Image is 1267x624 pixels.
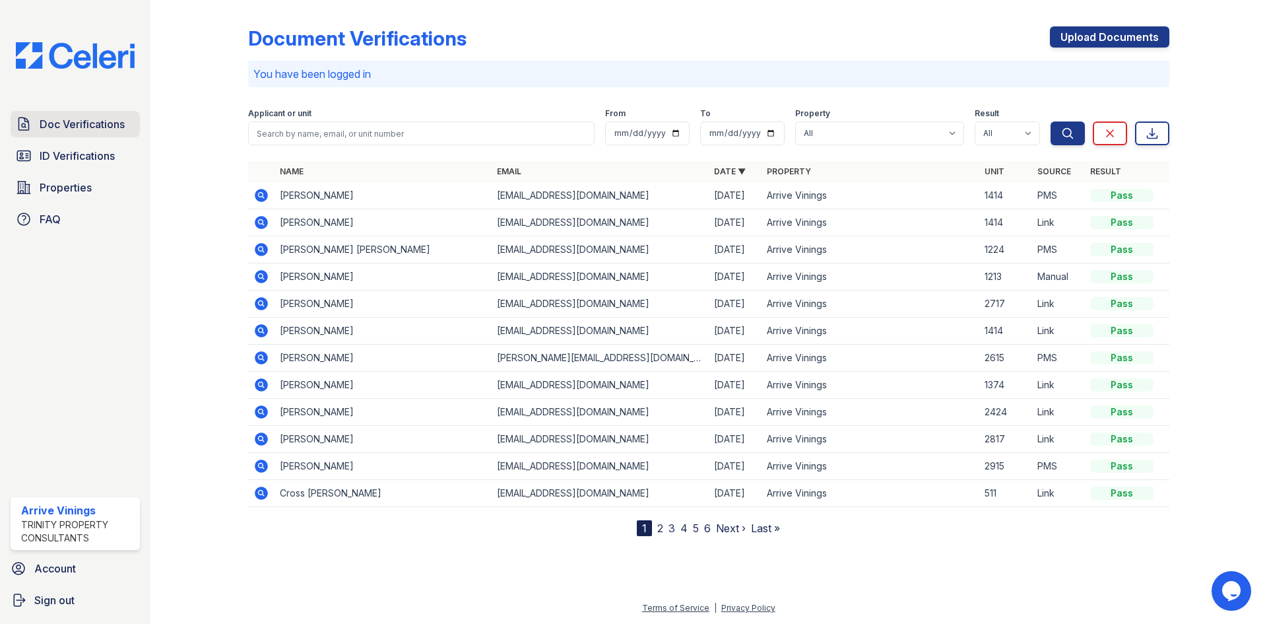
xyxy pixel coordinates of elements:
td: Link [1032,399,1085,426]
div: Pass [1090,297,1153,310]
td: Arrive Vinings [762,236,979,263]
a: Sign out [5,587,145,613]
td: 511 [979,480,1032,507]
a: 6 [704,522,711,535]
td: [DATE] [709,426,762,453]
td: [PERSON_NAME] [275,182,492,209]
td: [EMAIL_ADDRESS][DOMAIN_NAME] [492,291,709,318]
td: Cross [PERSON_NAME] [275,480,492,507]
td: 1224 [979,236,1032,263]
td: Link [1032,291,1085,318]
p: You have been logged in [253,66,1164,82]
div: Trinity Property Consultants [21,518,135,545]
td: Arrive Vinings [762,318,979,345]
label: From [605,108,626,119]
div: Pass [1090,433,1153,446]
a: Properties [11,174,140,201]
span: Properties [40,180,92,195]
label: Property [795,108,830,119]
span: ID Verifications [40,148,115,164]
td: 1414 [979,318,1032,345]
div: Pass [1090,460,1153,473]
a: Privacy Policy [721,603,775,613]
a: Last » [751,522,780,535]
a: Terms of Service [642,603,709,613]
td: [DATE] [709,345,762,372]
a: Unit [985,166,1004,176]
a: Name [280,166,304,176]
td: [PERSON_NAME] [275,453,492,480]
a: FAQ [11,206,140,232]
a: Email [497,166,521,176]
td: Arrive Vinings [762,480,979,507]
a: Date ▼ [714,166,746,176]
a: Doc Verifications [11,111,140,137]
div: 1 [637,520,652,536]
td: PMS [1032,345,1085,372]
td: [PERSON_NAME] [PERSON_NAME] [275,236,492,263]
td: Link [1032,426,1085,453]
td: [PERSON_NAME] [275,209,492,236]
div: Pass [1090,243,1153,256]
td: [PERSON_NAME] [275,426,492,453]
span: Doc Verifications [40,116,125,132]
td: Arrive Vinings [762,426,979,453]
a: Property [767,166,811,176]
td: Link [1032,480,1085,507]
td: [EMAIL_ADDRESS][DOMAIN_NAME] [492,453,709,480]
a: Account [5,555,145,582]
div: Pass [1090,324,1153,337]
td: [DATE] [709,372,762,399]
div: Pass [1090,378,1153,392]
td: [DATE] [709,182,762,209]
label: Applicant or unit [248,108,311,119]
img: CE_Logo_Blue-a8612792a0a2168367f1c8372b55b34899dd931a85d93a1a3d3e32e68fde9ad4.png [5,42,145,69]
td: [DATE] [709,291,762,318]
td: [EMAIL_ADDRESS][DOMAIN_NAME] [492,263,709,291]
td: [DATE] [709,453,762,480]
span: FAQ [40,211,61,227]
div: Pass [1090,405,1153,419]
td: PMS [1032,453,1085,480]
td: Link [1032,372,1085,399]
td: 2915 [979,453,1032,480]
td: [PERSON_NAME] [275,345,492,372]
a: 5 [693,522,699,535]
td: [EMAIL_ADDRESS][DOMAIN_NAME] [492,480,709,507]
td: [EMAIL_ADDRESS][DOMAIN_NAME] [492,236,709,263]
td: 1414 [979,182,1032,209]
span: Sign out [34,592,75,608]
td: Arrive Vinings [762,263,979,291]
td: [EMAIL_ADDRESS][DOMAIN_NAME] [492,182,709,209]
td: PMS [1032,236,1085,263]
td: Arrive Vinings [762,453,979,480]
div: Pass [1090,189,1153,202]
label: To [700,108,711,119]
td: 2615 [979,345,1032,372]
td: Arrive Vinings [762,182,979,209]
td: Link [1032,318,1085,345]
a: Next › [716,522,746,535]
td: [DATE] [709,480,762,507]
td: [EMAIL_ADDRESS][DOMAIN_NAME] [492,209,709,236]
td: [EMAIL_ADDRESS][DOMAIN_NAME] [492,372,709,399]
td: [DATE] [709,209,762,236]
td: 2817 [979,426,1032,453]
label: Result [975,108,999,119]
td: [PERSON_NAME] [275,372,492,399]
div: Arrive Vinings [21,503,135,518]
td: [EMAIL_ADDRESS][DOMAIN_NAME] [492,399,709,426]
td: [DATE] [709,236,762,263]
input: Search by name, email, or unit number [248,121,595,145]
a: Result [1090,166,1121,176]
div: Pass [1090,351,1153,364]
a: Upload Documents [1050,26,1169,48]
td: [DATE] [709,263,762,291]
td: 1414 [979,209,1032,236]
td: Link [1032,209,1085,236]
a: 2 [657,522,663,535]
div: | [714,603,717,613]
div: Document Verifications [248,26,467,50]
td: PMS [1032,182,1085,209]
